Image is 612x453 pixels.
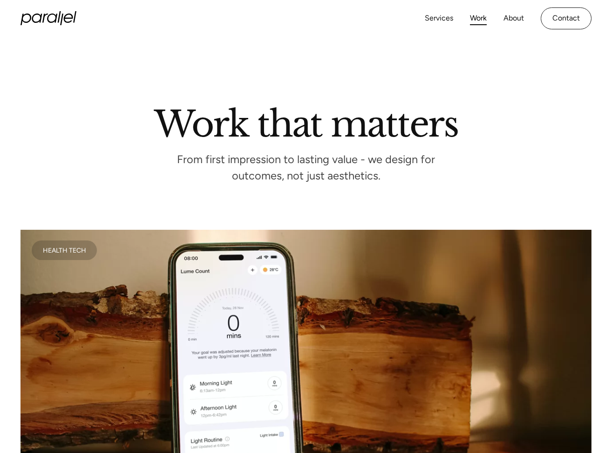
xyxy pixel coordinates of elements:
[425,12,453,25] a: Services
[541,7,592,29] a: Contact
[54,108,558,137] h2: Work that matters
[470,12,487,25] a: Work
[43,248,86,253] div: Health Tech
[166,156,446,180] p: From first impression to lasting value - we design for outcomes, not just aesthetics.
[503,12,524,25] a: About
